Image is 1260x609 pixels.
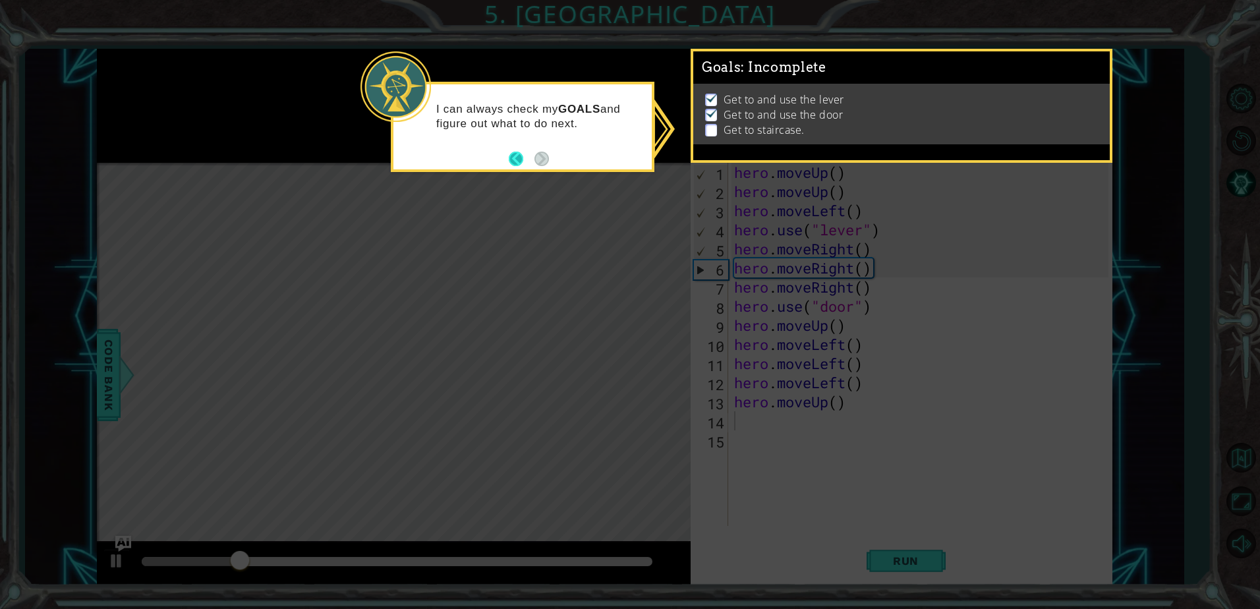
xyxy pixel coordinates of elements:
[705,107,718,118] img: Check mark for checkbox
[436,102,643,131] p: I can always check my and figure out what to do next.
[724,92,844,107] p: Get to and use the lever
[705,92,718,103] img: Check mark for checkbox
[741,59,826,75] span: : Incomplete
[509,152,534,166] button: Back
[724,123,805,137] p: Get to staircase.
[724,107,844,122] p: Get to and use the door
[558,103,600,115] strong: GOALS
[534,152,549,166] button: Next
[702,59,826,76] span: Goals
